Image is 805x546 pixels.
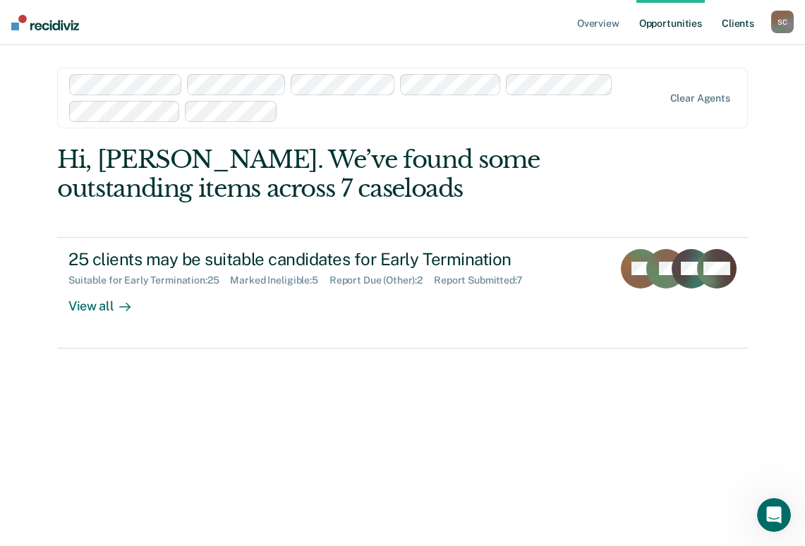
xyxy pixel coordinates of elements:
div: Marked Ineligible : 5 [230,274,329,286]
button: SC [771,11,794,33]
div: Report Submitted : 7 [434,274,534,286]
div: Suitable for Early Termination : 25 [68,274,230,286]
iframe: Intercom live chat [757,498,791,532]
a: 25 clients may be suitable candidates for Early TerminationSuitable for Early Termination:25Marke... [57,237,748,348]
div: Hi, [PERSON_NAME]. We’ve found some outstanding items across 7 caseloads [57,145,610,203]
div: 25 clients may be suitable candidates for Early Termination [68,249,564,269]
img: Recidiviz [11,15,79,30]
div: Clear agents [670,92,730,104]
div: View all [68,286,147,314]
div: S C [771,11,794,33]
div: Report Due (Other) : 2 [329,274,434,286]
